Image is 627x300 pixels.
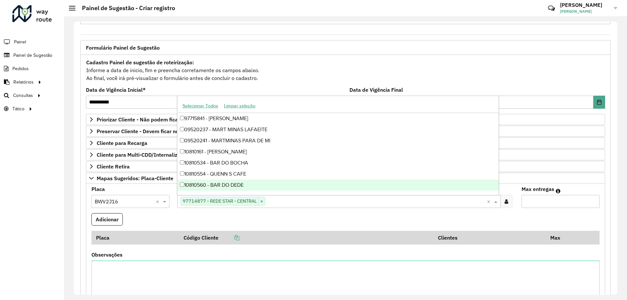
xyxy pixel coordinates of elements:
[349,86,403,94] label: Data de Vigência Final
[177,146,498,157] div: 10810161 - [PERSON_NAME]
[177,135,498,146] div: 09520241 - MARTMINAS PARA DE MI
[177,157,498,168] div: 10810534 - BAR DO BOCHA
[593,96,605,109] button: Choose Date
[97,117,203,122] span: Priorizar Cliente - Não podem ficar no buffer
[86,45,160,50] span: Formulário Painel de Sugestão
[560,2,609,8] h3: [PERSON_NAME]
[86,137,605,149] a: Cliente para Recarga
[91,231,179,245] th: Placa
[487,197,492,205] span: Clear all
[91,251,122,259] label: Observações
[86,59,194,66] strong: Cadastro Painel de sugestão de roteirização:
[434,231,546,245] th: Clientes
[86,173,605,184] a: Mapas Sugeridos: Placa-Cliente
[97,164,130,169] span: Cliente Retira
[181,197,258,205] span: 97714877 - REDE STAR - CENTRAL
[14,39,26,45] span: Painel
[97,140,147,146] span: Cliente para Recarga
[177,180,498,191] div: 10810560 - BAR DO DEDE
[221,101,258,111] button: Limpar seleção
[13,52,52,59] span: Painel de Sugestão
[156,197,161,205] span: Clear all
[91,185,105,193] label: Placa
[86,86,146,94] label: Data de Vigência Inicial
[86,126,605,137] a: Preservar Cliente - Devem ficar no buffer, não roteirizar
[12,65,29,72] span: Pedidos
[177,191,498,202] div: 10810625 - MERCADO MODELO
[86,58,605,82] div: Informe a data de inicio, fim e preencha corretamente os campos abaixo. Ao final, você irá pré-vi...
[560,8,609,14] span: [PERSON_NAME]
[546,231,572,245] th: Max
[522,185,554,193] label: Max entregas
[91,213,123,226] button: Adicionar
[13,92,33,99] span: Consultas
[86,114,605,125] a: Priorizar Cliente - Não podem ficar no buffer
[177,113,498,124] div: 97715841 - [PERSON_NAME]
[177,168,498,180] div: 10810554 - QUENN S CAFE
[97,152,189,157] span: Cliente para Multi-CDD/Internalização
[97,129,230,134] span: Preservar Cliente - Devem ficar no buffer, não roteirizar
[12,105,24,112] span: Tático
[544,1,558,15] a: Contato Rápido
[258,197,265,205] span: ×
[86,161,605,172] a: Cliente Retira
[180,101,221,111] button: Selecionar Todos
[177,124,498,135] div: 09520237 - MART MINAS LAFAEITE
[13,79,34,86] span: Relatórios
[177,96,499,195] ng-dropdown-panel: Options list
[86,149,605,160] a: Cliente para Multi-CDD/Internalização
[179,231,434,245] th: Código Cliente
[97,176,173,181] span: Mapas Sugeridos: Placa-Cliente
[75,5,175,12] h2: Painel de Sugestão - Criar registro
[556,188,560,194] em: Máximo de clientes que serão colocados na mesma rota com os clientes informados
[218,234,239,241] a: Copiar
